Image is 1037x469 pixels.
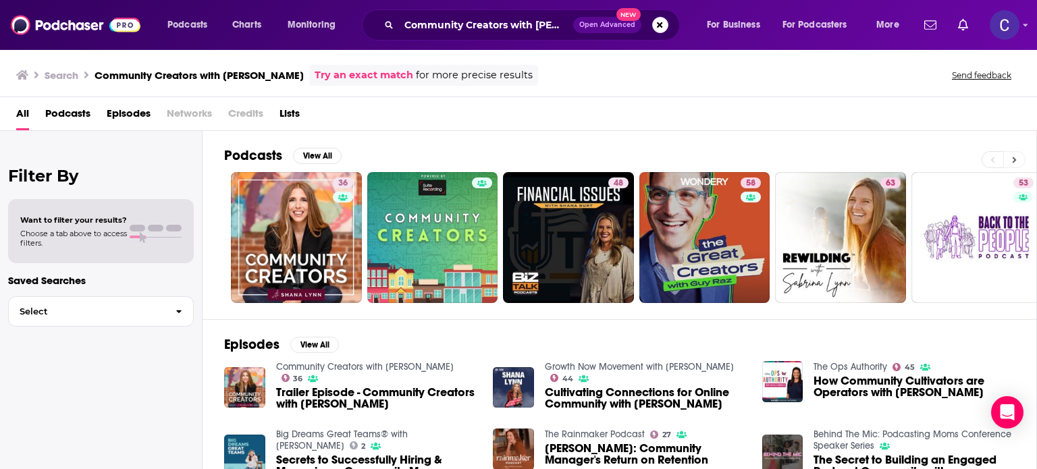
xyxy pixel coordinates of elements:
span: Monitoring [288,16,336,34]
a: 36 [282,374,303,382]
span: 63 [886,177,895,190]
span: 48 [614,177,623,190]
a: Shana Lynn: Community Manager's Return on Retention [545,443,746,466]
a: 27 [650,431,671,439]
span: 44 [562,376,573,382]
a: 36 [231,172,362,303]
h2: Episodes [224,336,280,353]
p: Saved Searches [8,274,194,287]
a: Trailer Episode - Community Creators with Shana Lynn [276,387,477,410]
img: User Profile [990,10,1019,40]
span: [PERSON_NAME]: Community Manager's Return on Retention [545,443,746,466]
span: Choose a tab above to access filters. [20,229,127,248]
span: For Podcasters [782,16,847,34]
a: Show notifications dropdown [919,13,942,36]
span: Cultivating Connections for Online Community with [PERSON_NAME] [545,387,746,410]
a: 53 [1013,177,1034,188]
a: 58 [741,177,761,188]
a: Charts [223,14,269,36]
button: open menu [158,14,225,36]
span: 27 [662,432,671,438]
div: Search podcasts, credits, & more... [375,9,693,40]
a: Growth Now Movement with Justin Schenck [545,361,734,373]
button: Send feedback [948,70,1015,81]
button: open menu [867,14,916,36]
button: View All [293,148,342,164]
span: For Business [707,16,760,34]
a: 48 [608,177,629,188]
span: 36 [338,177,348,190]
img: Cultivating Connections for Online Community with Shana Lynn [493,367,534,408]
a: Episodes [107,103,151,130]
a: The Ops Authority [814,361,887,373]
img: Podchaser - Follow, Share and Rate Podcasts [11,12,140,38]
a: 63 [880,177,901,188]
span: Networks [167,103,212,130]
span: 45 [905,364,915,370]
img: How Community Cultivators are Operators with Shana Lynn [762,361,803,402]
span: How Community Cultivators are Operators with [PERSON_NAME] [814,375,1015,398]
span: 36 [293,376,302,382]
h3: Community Creators with [PERSON_NAME] [95,69,304,82]
span: Trailer Episode - Community Creators with [PERSON_NAME] [276,387,477,410]
a: 2 [350,441,366,449]
button: Show profile menu [990,10,1019,40]
a: Community Creators with Shana Lynn [276,361,454,373]
a: Behind The Mic: Podcasting Moms Conference Speaker Series [814,429,1011,451]
button: Open AdvancedNew [573,17,641,33]
img: Trailer Episode - Community Creators with Shana Lynn [224,367,265,408]
a: Show notifications dropdown [953,13,974,36]
span: Logged in as publicityxxtina [990,10,1019,40]
span: Charts [232,16,261,34]
span: Select [9,307,165,316]
a: 45 [893,363,915,371]
a: 44 [550,374,573,382]
span: for more precise results [416,67,533,83]
input: Search podcasts, credits, & more... [399,14,573,36]
a: All [16,103,29,130]
a: EpisodesView All [224,336,339,353]
button: View All [290,337,339,353]
a: 58 [639,172,770,303]
a: How Community Cultivators are Operators with Shana Lynn [814,375,1015,398]
button: open menu [697,14,777,36]
a: 48 [503,172,634,303]
button: open menu [278,14,353,36]
h3: Search [45,69,78,82]
span: New [616,8,641,21]
button: Select [8,296,194,327]
a: Podcasts [45,103,90,130]
a: The Rainmaker Podcast [545,429,645,440]
span: More [876,16,899,34]
span: 58 [746,177,755,190]
div: Open Intercom Messenger [991,396,1023,429]
a: Big Dreams Great Teams® with Paula Maidens [276,429,408,451]
span: Open Advanced [579,22,635,28]
span: Credits [228,103,263,130]
a: 63 [775,172,906,303]
span: 2 [361,443,365,449]
h2: Filter By [8,166,194,186]
a: PodcastsView All [224,147,342,164]
span: Podcasts [167,16,207,34]
span: Want to filter your results? [20,215,127,225]
a: 36 [333,177,353,188]
a: Lists [280,103,300,130]
button: open menu [774,14,867,36]
span: 53 [1019,177,1028,190]
a: Cultivating Connections for Online Community with Shana Lynn [545,387,746,410]
h2: Podcasts [224,147,282,164]
a: Try an exact match [315,67,413,83]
